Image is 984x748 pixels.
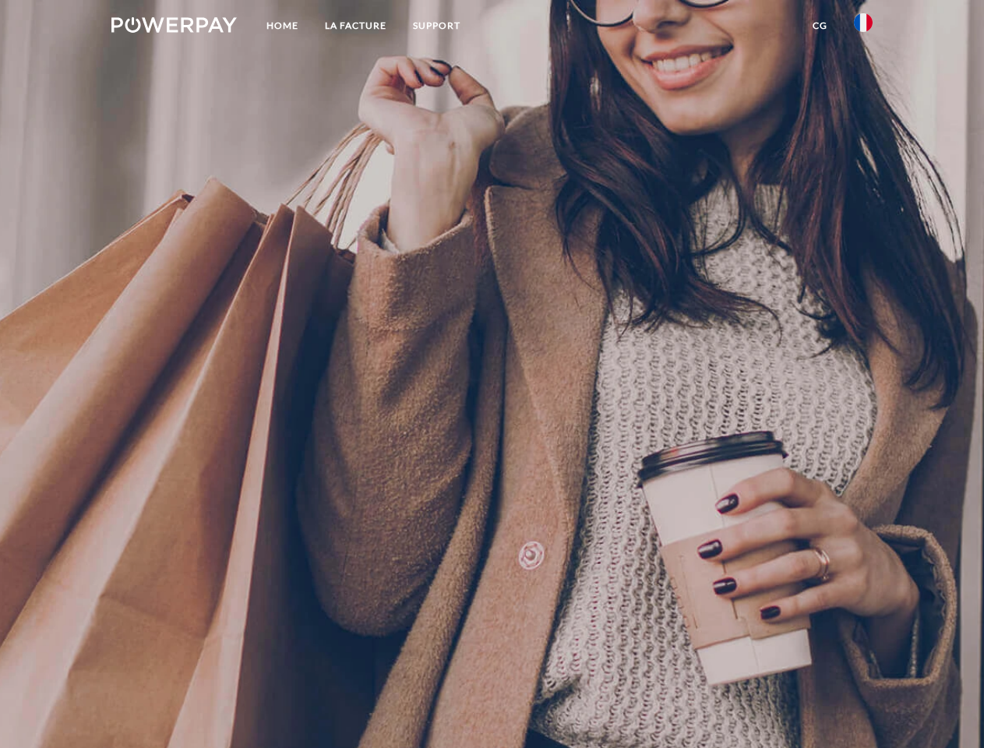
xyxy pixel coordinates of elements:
[854,13,873,32] img: fr
[253,12,312,40] a: Home
[111,17,237,33] img: logo-powerpay-white.svg
[400,12,474,40] a: Support
[799,12,841,40] a: CG
[312,12,400,40] a: LA FACTURE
